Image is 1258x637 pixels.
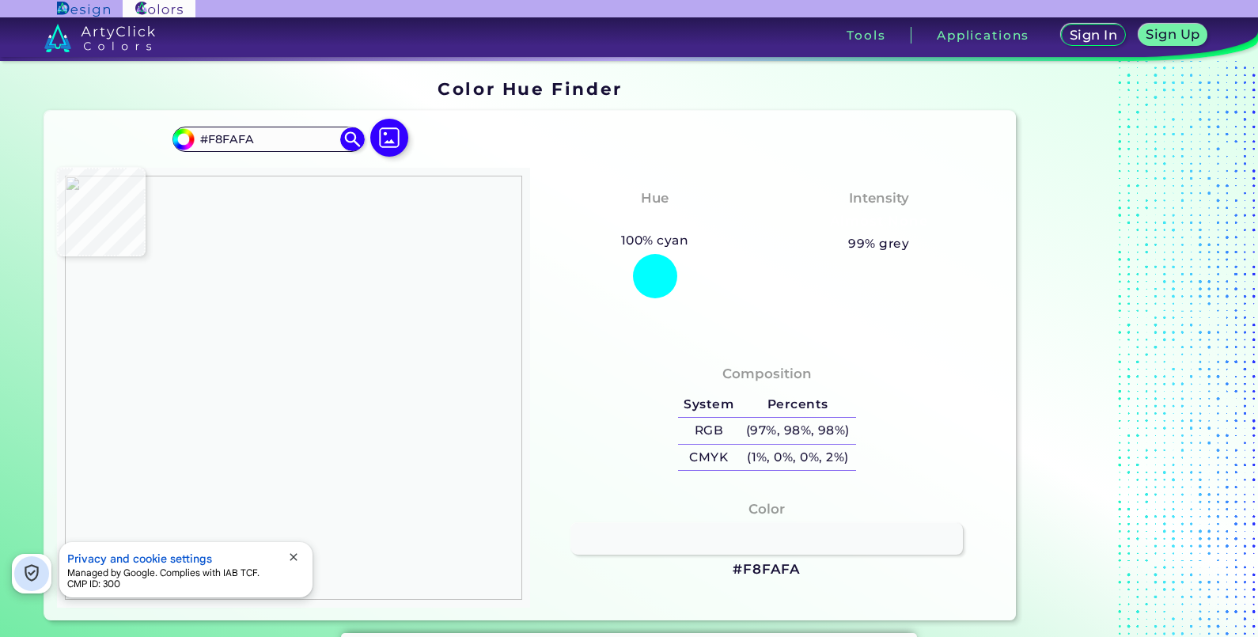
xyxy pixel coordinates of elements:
[1022,74,1220,627] iframe: Advertisement
[44,24,156,52] img: logo_artyclick_colors_white.svg
[733,560,801,579] h3: #F8FAFA
[615,230,695,251] h5: 100% cyan
[65,176,522,600] img: f40a7348-c4b1-4823-8f0f-b48ec3650c16
[1064,25,1123,46] a: Sign In
[678,392,740,418] h5: System
[722,362,812,385] h4: Composition
[678,445,740,471] h5: CMYK
[1141,25,1204,46] a: Sign Up
[370,119,408,157] img: icon picture
[195,128,342,150] input: type color..
[629,212,680,231] h3: Cyan
[641,187,669,210] h4: Hue
[1148,28,1198,40] h5: Sign Up
[848,233,909,254] h5: 99% grey
[823,212,934,231] h3: Almost None
[1071,29,1115,41] h5: Sign In
[740,418,855,444] h5: (97%, 98%, 98%)
[740,392,855,418] h5: Percents
[740,445,855,471] h5: (1%, 0%, 0%, 2%)
[678,418,740,444] h5: RGB
[57,2,110,17] img: ArtyClick Design logo
[438,77,622,100] h1: Color Hue Finder
[847,29,885,41] h3: Tools
[748,498,785,521] h4: Color
[340,127,364,151] img: icon search
[849,187,909,210] h4: Intensity
[937,29,1029,41] h3: Applications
